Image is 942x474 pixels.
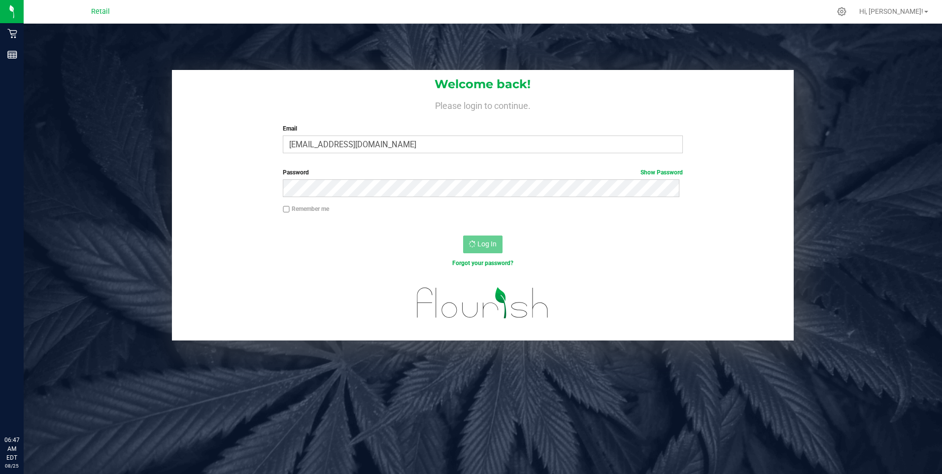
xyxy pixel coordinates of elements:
inline-svg: Reports [7,50,17,60]
a: Forgot your password? [452,260,513,267]
inline-svg: Retail [7,29,17,38]
div: Manage settings [836,7,848,16]
p: 08/25 [4,462,19,470]
span: Hi, [PERSON_NAME]! [859,7,923,15]
span: Password [283,169,309,176]
span: Retail [91,7,110,16]
h1: Welcome back! [172,78,794,91]
span: Log In [477,240,497,248]
input: Remember me [283,206,290,213]
label: Remember me [283,204,329,213]
a: Show Password [640,169,683,176]
button: Log In [463,236,503,253]
p: 06:47 AM EDT [4,436,19,462]
h4: Please login to continue. [172,99,794,110]
label: Email [283,124,683,133]
img: flourish_logo.svg [405,278,561,328]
